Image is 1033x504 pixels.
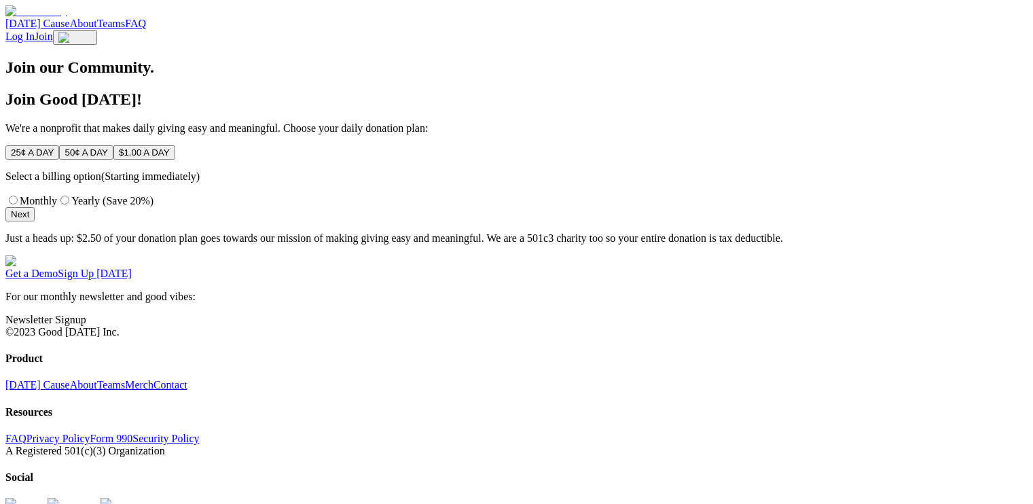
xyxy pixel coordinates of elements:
[5,18,70,29] a: [DATE] Cause
[9,196,18,204] input: Monthly
[5,314,86,325] a: Newsletter Signup
[70,379,97,391] a: About
[58,32,92,43] img: Menu
[5,291,1028,303] p: For our monthly newsletter and good vibes:
[5,379,70,391] a: [DATE] Cause
[5,353,1028,365] h4: Product
[58,268,131,279] a: Sign Up [DATE]
[71,195,153,206] span: Yearly (Save 20%)
[5,232,1028,245] p: Just a heads up: $2.50 of your donation plan goes towards our mission of making giving easy and m...
[97,379,126,391] a: Teams
[53,30,97,45] button: Toggle navigation menu
[113,145,175,160] button: $1.00 A DAY
[5,58,1028,77] h1: Join our Community.
[97,18,126,29] a: Teams
[125,379,153,391] a: Merch
[5,471,1028,484] h4: Social
[5,90,1028,109] h2: Join Good [DATE]!
[60,196,69,204] input: Yearly (Save 20%)
[5,406,1028,418] h4: Resources
[5,445,1028,457] div: A Registered 501(c)(3) Organization
[70,18,97,29] a: About
[90,433,133,444] a: Form 990
[132,433,199,444] a: Security Policy
[5,170,1028,183] p: Select a billing option
[5,122,1028,134] p: We're a nonprofit that makes daily giving easy and meaningful. Choose your daily donation plan:
[5,5,67,18] img: GoodToday
[5,31,35,42] a: Log In
[59,145,113,160] button: 50¢ A DAY
[35,31,53,42] a: Join
[153,379,187,391] a: Contact
[5,207,35,221] button: Next
[5,268,58,279] a: Get a Demo
[5,255,67,268] img: GoodToday
[125,18,146,29] a: FAQ
[101,170,200,182] span: (Starting immediately)
[5,326,1028,338] div: ©2023 Good [DATE] Inc.
[5,433,26,444] a: FAQ
[20,195,57,206] span: Monthly
[26,433,90,444] a: Privacy Policy
[5,145,59,160] button: 25¢ A DAY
